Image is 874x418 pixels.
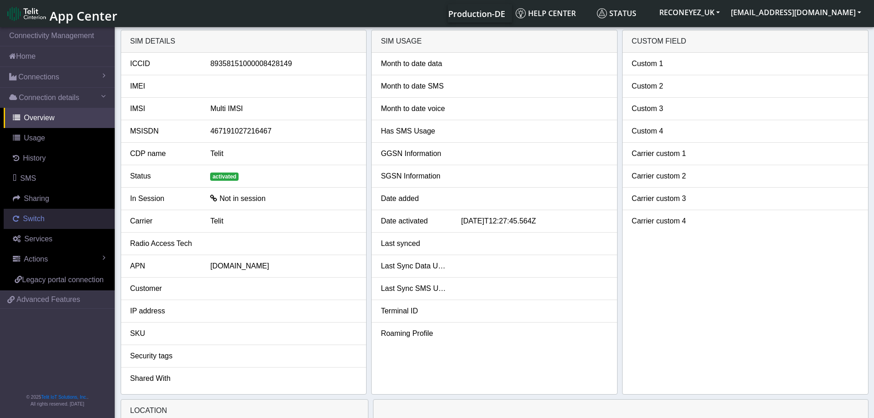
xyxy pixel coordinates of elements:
[374,81,454,92] div: Month to date SMS
[121,30,367,53] div: SIM details
[625,103,705,114] div: Custom 3
[123,261,204,272] div: APN
[123,351,204,362] div: Security tags
[123,306,204,317] div: IP address
[4,209,115,229] a: Switch
[123,328,204,339] div: SKU
[203,103,364,114] div: Multi IMSI
[123,238,204,249] div: Radio Access Tech
[123,373,204,384] div: Shared With
[4,108,115,128] a: Overview
[23,154,46,162] span: History
[454,216,615,227] div: [DATE]T12:27:45.564Z
[625,171,705,182] div: Carrier custom 2
[625,193,705,204] div: Carrier custom 3
[654,4,725,21] button: RECONEYEZ_UK
[374,103,454,114] div: Month to date voice
[516,8,526,18] img: knowledge.svg
[123,216,204,227] div: Carrier
[123,81,204,92] div: IMEI
[4,168,115,189] a: SMS
[123,126,204,137] div: MSISDN
[725,4,867,21] button: [EMAIL_ADDRESS][DOMAIN_NAME]
[372,30,617,53] div: SIM usage
[219,195,266,202] span: Not in session
[24,255,48,263] span: Actions
[4,128,115,148] a: Usage
[374,171,454,182] div: SGSN Information
[597,8,607,18] img: status.svg
[4,189,115,209] a: Sharing
[123,58,204,69] div: ICCID
[20,174,36,182] span: SMS
[41,395,87,400] a: Telit IoT Solutions, Inc.
[123,193,204,204] div: In Session
[4,148,115,168] a: History
[374,261,454,272] div: Last Sync Data Usage
[374,283,454,294] div: Last Sync SMS Usage
[123,103,204,114] div: IMSI
[374,238,454,249] div: Last synced
[623,30,868,53] div: Custom field
[18,72,59,83] span: Connections
[448,4,505,22] a: Your current platform instance
[516,8,576,18] span: Help center
[625,58,705,69] div: Custom 1
[24,235,52,243] span: Services
[123,148,204,159] div: CDP name
[512,4,593,22] a: Help center
[4,249,115,269] a: Actions
[374,148,454,159] div: GGSN Information
[625,81,705,92] div: Custom 2
[123,171,204,182] div: Status
[7,6,46,21] img: logo-telit-cinterion-gw-new.png
[374,328,454,339] div: Roaming Profile
[19,92,79,103] span: Connection details
[203,126,364,137] div: 467191027216467
[203,148,364,159] div: Telit
[23,215,45,223] span: Switch
[7,4,116,23] a: App Center
[24,134,45,142] span: Usage
[22,276,104,284] span: Legacy portal connection
[17,294,80,305] span: Advanced Features
[374,216,454,227] div: Date activated
[597,8,636,18] span: Status
[123,283,204,294] div: Customer
[625,126,705,137] div: Custom 4
[625,216,705,227] div: Carrier custom 4
[374,58,454,69] div: Month to date data
[50,7,117,24] span: App Center
[203,261,364,272] div: [DOMAIN_NAME]
[203,58,364,69] div: 89358151000008428149
[24,195,49,202] span: Sharing
[4,229,115,249] a: Services
[24,114,55,122] span: Overview
[625,148,705,159] div: Carrier custom 1
[210,173,239,181] span: activated
[374,193,454,204] div: Date added
[374,126,454,137] div: Has SMS Usage
[374,306,454,317] div: Terminal ID
[203,216,364,227] div: Telit
[448,8,505,19] span: Production-DE
[593,4,654,22] a: Status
